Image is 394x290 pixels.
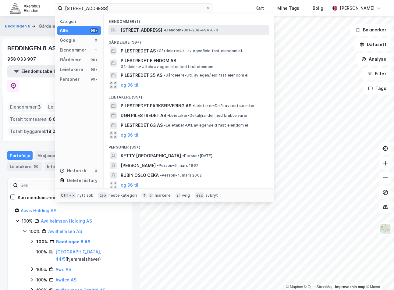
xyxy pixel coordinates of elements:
[121,47,156,55] span: PILESTREDET AS
[354,38,392,51] button: Datasett
[8,114,69,124] div: Totalt tomteareal :
[121,162,156,169] span: [PERSON_NAME]
[60,19,101,24] div: Kategori
[255,5,264,12] div: Kart
[18,181,85,190] input: Søk
[90,28,98,33] div: 99+
[182,193,190,198] div: velg
[35,151,64,160] div: Aksjonærer
[182,153,184,158] span: •
[60,167,86,174] div: Historikk
[38,103,41,111] span: 3
[33,163,40,170] div: 50
[60,27,68,34] div: Alle
[67,177,98,184] div: Delete history
[94,168,98,173] div: 0
[167,113,169,118] span: •
[356,53,392,65] button: Analyse
[60,46,86,54] div: Eiendommer
[121,102,191,109] span: PILESTREDET PARKSERVERING AS
[90,77,98,82] div: 99+
[36,266,47,273] div: 100%
[182,153,212,158] span: Person • [DATE]
[163,28,218,33] span: Eiendom • 301-208-494-0-0
[8,127,69,136] div: Totalt byggareal :
[364,261,394,290] iframe: Chat Widget
[77,193,94,198] div: nytt søk
[44,162,57,171] div: Info
[36,248,47,256] div: 100%
[60,192,76,199] div: Ctrl + k
[164,123,166,127] span: •
[157,163,198,168] span: Person • 6. mars 1967
[7,162,42,171] div: Leietakere
[10,3,40,13] img: akershus-eiendom-logo.9091f326c980b4bce74ccdd9f866810c.svg
[104,140,274,151] div: Personer (99+)
[90,67,98,72] div: 99+
[22,217,33,225] div: 100%
[164,73,165,77] span: •
[94,38,98,43] div: 0
[121,181,138,189] button: og 96 til
[36,276,47,284] div: 100%
[160,173,162,177] span: •
[55,248,125,263] div: ( hjemmelshaver )
[121,172,159,179] span: RUBIN OSLO CEKA
[155,193,171,198] div: markere
[7,43,57,53] div: BEDDINGEN 8 AS
[60,37,75,44] div: Google
[29,228,40,235] div: 100%
[167,113,248,118] span: Leietaker • Detaljhandel med brukte varer
[121,122,163,129] span: PILESTREDET 63 AS
[46,102,89,112] div: Leide lokasjoner :
[121,131,138,139] button: og 96 til
[313,5,323,12] div: Bolig
[55,267,71,272] a: Awc AS
[164,73,250,78] span: Gårdeiere • Utl. av egen/leid fast eiendom el.
[41,218,92,224] a: Awilhelmsen Holding AS
[362,68,392,80] button: Filter
[104,14,274,25] div: Eiendommer (1)
[21,208,56,213] a: Awas Holding AS
[94,48,98,52] div: 1
[363,82,392,95] button: Tags
[286,285,303,289] a: Mapbox
[335,285,365,289] a: Improve this map
[7,151,33,160] div: Portefølje
[121,57,267,64] span: PILESTREDET EIENDOM AS
[104,35,274,46] div: Gårdeiere (99+)
[60,76,80,83] div: Personer
[48,229,82,234] a: Awilhelmsen AS
[193,103,255,108] span: Leietaker • Drift av restauranter
[277,5,299,12] div: Mine Tags
[98,192,107,199] div: tab
[340,5,374,12] div: [PERSON_NAME]
[304,285,334,289] a: OpenStreetMap
[157,48,159,53] span: •
[18,194,69,201] div: Kun eiendoms-eierskap
[121,152,181,159] span: KETTY [GEOGRAPHIC_DATA]
[121,81,138,89] button: og 96 til
[5,23,32,29] button: Beddingen 8
[163,28,165,32] span: •
[121,64,214,69] span: Gårdeiere • Utleie av egen eller leid fast eiendom
[121,72,162,79] span: PILESTREDET 35 AS
[157,48,243,53] span: Gårdeiere • Utl. av egen/leid fast eiendom el.
[90,57,98,62] div: 99+
[157,163,159,168] span: •
[55,277,76,282] a: Awilco AS
[160,173,202,178] span: Person • 4. mars 2002
[49,116,67,123] span: 6 696 ㎡
[121,112,166,119] span: DGH PILESTREDET AS
[62,4,206,13] input: Søk på adresse, matrikkel, gårdeiere, leietakere eller personer
[350,24,392,36] button: Bokmerker
[205,193,218,198] div: avbryt
[8,102,43,112] div: Eiendommer :
[380,223,391,235] img: Z
[46,128,67,135] span: 18 068 ㎡
[121,27,162,34] span: [STREET_ADDRESS]
[60,66,83,73] div: Leietakere
[39,23,57,30] div: Gårdeier
[193,103,194,108] span: •
[36,238,48,245] div: 100%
